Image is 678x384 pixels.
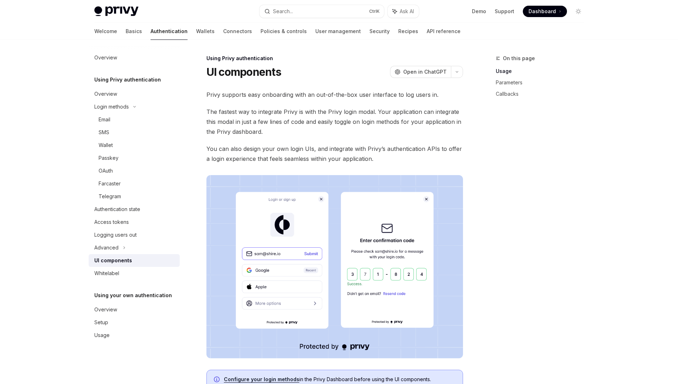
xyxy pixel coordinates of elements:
[94,305,117,314] div: Overview
[523,6,567,17] a: Dashboard
[89,329,180,342] a: Usage
[224,376,299,383] a: Configure your login methods
[99,167,113,175] div: OAuth
[529,8,556,15] span: Dashboard
[94,102,129,111] div: Login methods
[206,144,463,164] span: You can also design your own login UIs, and integrate with Privy’s authentication APIs to offer a...
[99,128,109,137] div: SMS
[94,291,172,300] h5: Using your own authentication
[206,90,463,100] span: Privy supports easy onboarding with an out-of-the-box user interface to log users in.
[89,164,180,177] a: OAuth
[94,218,129,226] div: Access tokens
[315,23,361,40] a: User management
[151,23,188,40] a: Authentication
[89,51,180,64] a: Overview
[99,179,121,188] div: Farcaster
[89,152,180,164] a: Passkey
[94,331,110,340] div: Usage
[400,8,414,15] span: Ask AI
[94,53,117,62] div: Overview
[89,126,180,139] a: SMS
[472,8,486,15] a: Demo
[388,5,419,18] button: Ask AI
[126,23,142,40] a: Basics
[206,65,281,78] h1: UI components
[94,6,138,16] img: light logo
[261,23,307,40] a: Policies & controls
[99,115,110,124] div: Email
[89,139,180,152] a: Wallet
[99,192,121,201] div: Telegram
[223,23,252,40] a: Connectors
[369,23,390,40] a: Security
[390,66,451,78] button: Open in ChatGPT
[206,55,463,62] div: Using Privy authentication
[398,23,418,40] a: Recipes
[89,228,180,241] a: Logging users out
[89,303,180,316] a: Overview
[206,107,463,137] span: The fastest way to integrate Privy is with the Privy login modal. Your application can integrate ...
[89,190,180,203] a: Telegram
[503,54,535,63] span: On this page
[369,9,380,14] span: Ctrl K
[89,203,180,216] a: Authentication state
[94,243,119,252] div: Advanced
[259,5,384,18] button: Search...CtrlK
[89,316,180,329] a: Setup
[94,231,137,239] div: Logging users out
[214,377,221,384] svg: Info
[89,267,180,280] a: Whitelabel
[89,113,180,126] a: Email
[403,68,447,75] span: Open in ChatGPT
[99,141,113,149] div: Wallet
[89,216,180,228] a: Access tokens
[94,75,161,84] h5: Using Privy authentication
[94,269,119,278] div: Whitelabel
[495,8,514,15] a: Support
[89,177,180,190] a: Farcaster
[99,154,119,162] div: Passkey
[94,318,108,327] div: Setup
[94,90,117,98] div: Overview
[496,77,590,88] a: Parameters
[89,254,180,267] a: UI components
[496,88,590,100] a: Callbacks
[206,175,463,358] img: images/Onboard.png
[496,65,590,77] a: Usage
[196,23,215,40] a: Wallets
[89,88,180,100] a: Overview
[573,6,584,17] button: Toggle dark mode
[427,23,461,40] a: API reference
[224,376,456,383] span: in the Privy Dashboard before using the UI components.
[94,23,117,40] a: Welcome
[273,7,293,16] div: Search...
[94,256,132,265] div: UI components
[94,205,140,214] div: Authentication state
